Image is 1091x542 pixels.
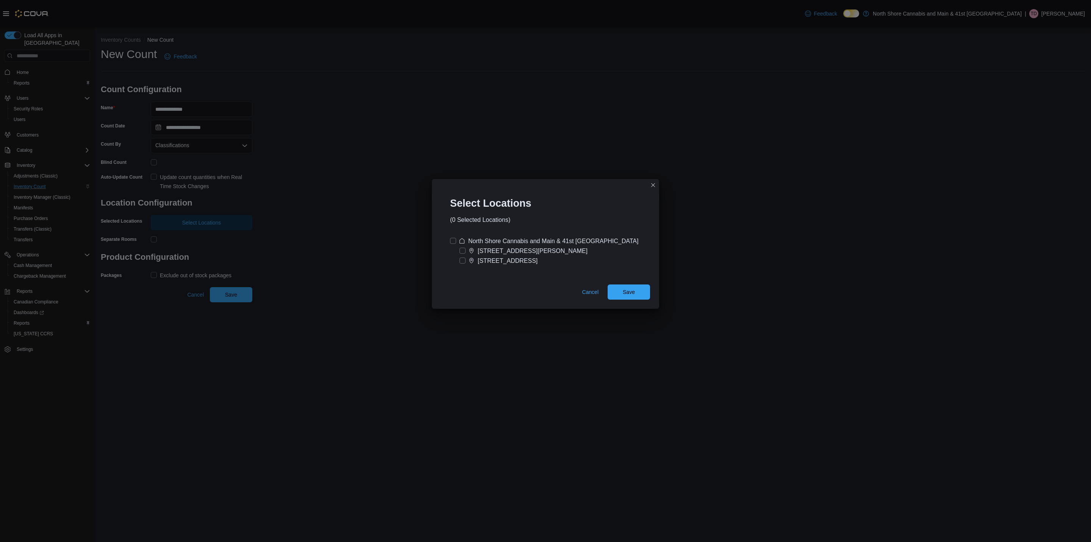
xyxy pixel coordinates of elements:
[608,284,650,300] button: Save
[649,181,658,190] button: Closes this modal window
[623,288,635,296] span: Save
[582,288,599,296] span: Cancel
[579,284,602,300] button: Cancel
[450,215,510,225] div: (0 Selected Locations)
[478,256,538,266] div: [STREET_ADDRESS]
[468,237,638,246] div: North Shore Cannabis and Main & 41st [GEOGRAPHIC_DATA]
[478,247,588,256] div: [STREET_ADDRESS][PERSON_NAME]
[441,188,547,215] div: Select Locations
